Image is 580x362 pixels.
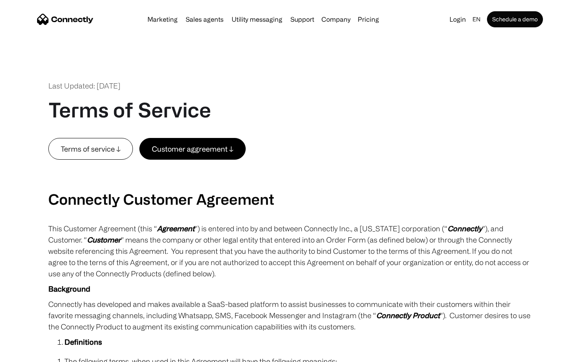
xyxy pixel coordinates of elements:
[48,175,532,186] p: ‍
[321,14,350,25] div: Company
[48,80,120,91] div: Last Updated: [DATE]
[8,347,48,359] aside: Language selected: English
[64,338,102,346] strong: Definitions
[446,14,469,25] a: Login
[87,236,121,244] em: Customer
[152,143,233,154] div: Customer aggreement ↓
[48,98,211,122] h1: Terms of Service
[144,16,181,23] a: Marketing
[48,190,532,208] h2: Connectly Customer Agreement
[287,16,317,23] a: Support
[48,285,90,293] strong: Background
[157,224,195,232] em: Agreement
[48,160,532,171] p: ‍
[182,16,227,23] a: Sales agents
[228,16,286,23] a: Utility messaging
[61,143,120,154] div: Terms of service ↓
[487,11,543,27] a: Schedule a demo
[447,224,482,232] em: Connectly
[354,16,382,23] a: Pricing
[48,223,532,279] p: This Customer Agreement (this “ ”) is entered into by and between Connectly Inc., a [US_STATE] co...
[472,14,481,25] div: en
[48,298,532,332] p: Connectly has developed and makes available a SaaS-based platform to assist businesses to communi...
[16,348,48,359] ul: Language list
[376,311,440,319] em: Connectly Product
